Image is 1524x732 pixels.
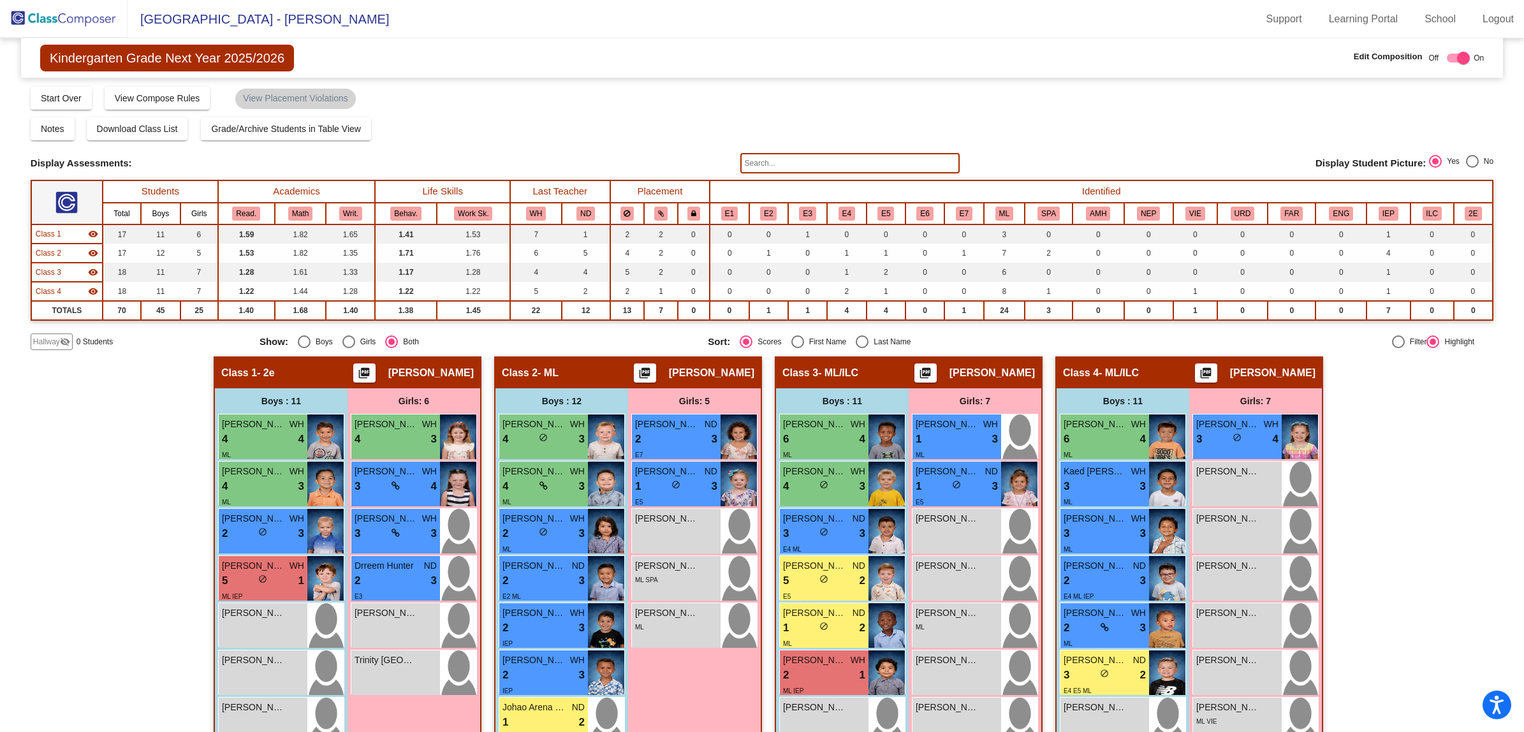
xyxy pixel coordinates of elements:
button: E2 [760,207,777,221]
span: [PERSON_NAME] [949,367,1035,379]
td: 1.44 [275,282,326,301]
mat-icon: visibility [88,229,98,239]
button: 2E [1465,207,1481,221]
div: Yes [1442,156,1460,167]
td: 2 [867,263,905,282]
td: 0 [1454,224,1493,244]
td: 6 [984,263,1025,282]
td: 0 [1454,301,1493,320]
th: Home Language - Farsi, Eastern [1268,203,1315,224]
td: 0 [944,224,983,244]
td: 0 [788,244,827,263]
th: Individualized Education Plan [1366,203,1410,224]
td: Erica Barillari - ML [31,244,103,263]
td: 1.59 [218,224,275,244]
td: 7 [1366,301,1410,320]
mat-radio-group: Select an option [1429,155,1493,172]
span: [PERSON_NAME] [355,418,418,431]
div: Boys : 12 [495,388,628,414]
td: 0 [1217,282,1268,301]
span: WH [289,418,304,431]
td: 0 [1124,301,1173,320]
span: Class 2 [36,247,61,259]
td: 7 [984,244,1025,263]
td: 6 [510,244,562,263]
th: Multi-Racial [944,203,983,224]
span: Class 4 [1063,367,1099,379]
td: 0 [1315,282,1366,301]
button: Print Students Details [914,363,937,383]
span: [PERSON_NAME] [1230,367,1315,379]
th: Total [103,203,141,224]
th: Girls [180,203,218,224]
td: 0 [944,263,983,282]
div: Filter [1405,336,1427,348]
div: Boys : 11 [215,388,348,414]
td: 1 [788,224,827,244]
a: School [1414,9,1466,29]
td: 1 [1366,282,1410,301]
td: 0 [749,282,788,301]
button: Notes [31,117,75,140]
span: Class 3 [782,367,818,379]
td: 0 [788,263,827,282]
td: 0 [1173,224,1217,244]
td: 1.65 [326,224,375,244]
button: Grade/Archive Students in Table View [201,117,371,140]
span: Class 3 [36,267,61,278]
td: 5 [510,282,562,301]
td: 2 [610,282,645,301]
span: [PERSON_NAME] [502,418,566,431]
th: Native Hawaiian or Other Pacific Islander [905,203,944,224]
th: Keep with students [644,203,677,224]
td: Erica Baird - 2e [31,224,103,244]
td: 0 [1124,263,1173,282]
button: ENG [1329,207,1353,221]
td: 0 [1025,263,1073,282]
td: 0 [1410,263,1454,282]
td: TOTALS [31,301,103,320]
td: 0 [1124,282,1173,301]
mat-radio-group: Select an option [708,335,1147,348]
button: Work Sk. [454,207,492,221]
input: Search... [740,153,960,173]
span: Hallway [33,336,60,348]
button: E7 [956,207,972,221]
div: Girls [355,336,376,348]
span: View Compose Rules [115,93,200,103]
td: 2 [1025,244,1073,263]
td: 1.28 [437,263,510,282]
button: E6 [916,207,933,221]
td: 5 [610,263,645,282]
td: 0 [1454,244,1493,263]
td: 1 [827,244,866,263]
td: 1 [867,244,905,263]
td: 70 [103,301,141,320]
td: 0 [1073,301,1124,320]
span: Display Assessments: [31,157,132,169]
span: Class 1 [221,367,257,379]
td: 3 [984,224,1025,244]
td: 3 [1025,301,1073,320]
td: 11 [141,224,180,244]
td: 1 [1366,224,1410,244]
td: 0 [1454,263,1493,282]
td: 4 [867,301,905,320]
td: 1 [749,244,788,263]
a: Support [1256,9,1312,29]
th: Home Language - Vietnamese [1173,203,1217,224]
mat-icon: picture_as_pdf [637,367,652,384]
th: Natacha Degrassa [562,203,610,224]
td: 0 [710,301,749,320]
td: 0 [1217,263,1268,282]
button: FAR [1280,207,1303,221]
span: Show: [260,336,288,348]
td: 1.22 [437,282,510,301]
th: Keep with teacher [678,203,710,224]
td: 1 [562,224,610,244]
td: 1.61 [275,263,326,282]
mat-icon: visibility [88,286,98,296]
div: Girls: 5 [628,388,761,414]
td: 1.28 [218,263,275,282]
td: 0 [1410,282,1454,301]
